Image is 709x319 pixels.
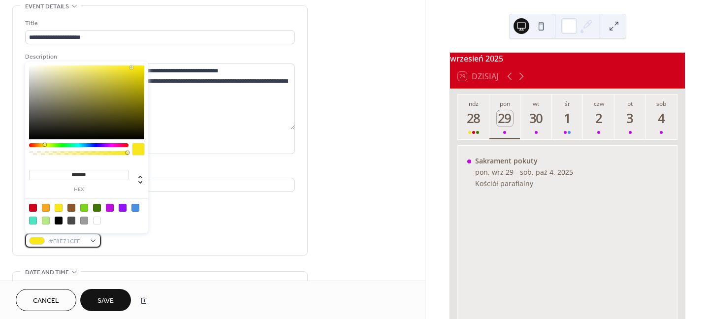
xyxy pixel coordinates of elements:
[93,204,101,212] div: #417505
[25,267,69,278] span: Date and time
[450,53,685,64] div: wrzesień 2025
[131,204,139,212] div: #4A90E2
[489,95,521,139] button: pon29
[25,1,69,12] span: Event details
[614,95,646,139] button: pt3
[461,99,486,108] div: ndz
[119,204,127,212] div: #9013FE
[458,95,489,139] button: ndz28
[67,217,75,224] div: #4A4A4A
[16,289,76,311] button: Cancel
[523,99,549,108] div: wt
[475,167,573,177] div: pon, wrz 29 - sob, paź 4, 2025
[648,99,674,108] div: sob
[617,99,643,108] div: pt
[29,204,37,212] div: #D0021B
[475,156,573,165] div: Sakrament pokuty
[93,217,101,224] div: #FFFFFF
[25,18,293,29] div: Title
[80,204,88,212] div: #7ED321
[559,110,576,127] div: 1
[29,187,129,192] label: hex
[42,217,50,224] div: #B8E986
[49,236,85,247] span: #F8E71CFF
[25,52,293,62] div: Description
[586,99,612,108] div: czw
[80,289,131,311] button: Save
[520,95,552,139] button: wt30
[653,110,670,127] div: 4
[55,217,63,224] div: #000000
[492,99,518,108] div: pon
[475,179,573,188] div: Kościół parafialny
[33,296,59,306] span: Cancel
[555,99,580,108] div: śr
[106,204,114,212] div: #BD10E0
[42,204,50,212] div: #F5A623
[466,110,482,127] div: 28
[528,110,545,127] div: 30
[29,217,37,224] div: #50E3C2
[645,95,677,139] button: sob4
[497,110,513,127] div: 29
[25,166,293,176] div: Location
[97,296,114,306] span: Save
[583,95,614,139] button: czw2
[80,217,88,224] div: #9B9B9B
[622,110,638,127] div: 3
[591,110,607,127] div: 2
[55,204,63,212] div: #F8E71C
[552,95,583,139] button: śr1
[67,204,75,212] div: #8B572A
